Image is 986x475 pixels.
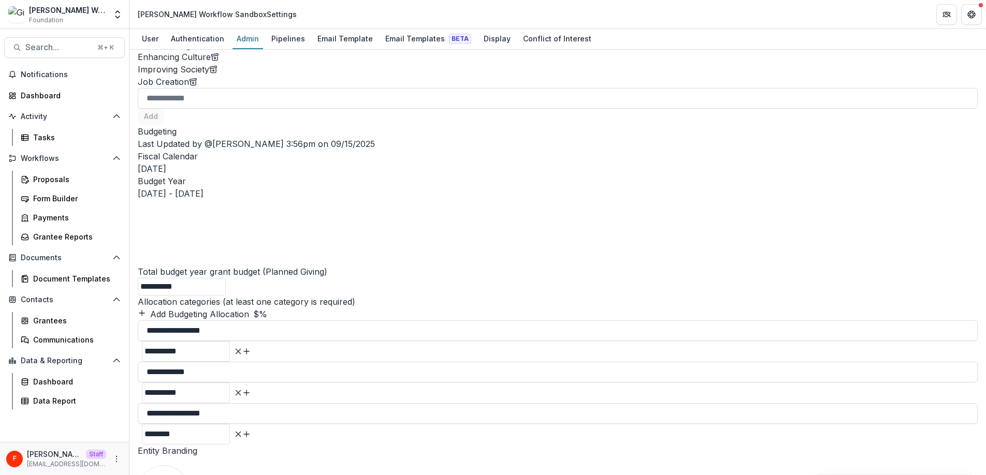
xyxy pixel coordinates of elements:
a: Display [480,29,515,49]
div: Tasks [33,132,117,143]
button: Open Contacts [4,291,125,308]
p: [EMAIL_ADDRESS][DOMAIN_NAME] [27,459,106,469]
div: Form Builder [33,193,117,204]
p: Staff [86,450,106,459]
button: Open Documents [4,249,125,266]
button: Enhancing Culture [138,51,211,63]
img: Gilmore Workflow Sandbox [8,6,25,23]
div: Admin [233,31,263,46]
h2: Fiscal Calendar [138,150,978,162]
div: [DATE] [138,162,166,175]
input: Delete AllocationAdd Sub-Category [142,424,230,444]
p: Last Updated by @ [PERSON_NAME] 3:56pm on 09/15/2025 [138,138,978,150]
div: Conflict of Interest [519,31,596,46]
a: Conflict of Interest [519,29,596,49]
input: Total budget year grant budget (Planned Giving) [138,278,226,295]
div: [PERSON_NAME] Workflow Sandbox [29,5,106,16]
button: Search... [4,37,125,58]
span: Foundation [29,16,63,25]
div: Authentication [167,31,228,46]
button: Open Workflows [4,150,125,167]
div: Payments [33,212,117,223]
button: Add Sub-Category [242,427,251,439]
div: Proposals [33,174,117,185]
span: Workflows [21,154,108,163]
input: Delete AllocationAdd Sub-Category [142,382,230,403]
nav: breadcrumb [134,7,301,22]
a: Tasks [17,129,125,146]
a: Communications [17,331,125,348]
h2: Budget Year [138,175,978,187]
p: Total budget year grant budget (Planned Giving) [138,265,978,278]
p: Allocation categories (at least one category is required) [138,295,978,308]
div: Dashboard [21,90,117,101]
a: Payments [17,209,125,226]
a: Document Templates [17,270,125,287]
button: Add Sub-Category [242,344,251,357]
button: Dollars [253,308,259,320]
button: Job Creation [138,76,189,88]
input: Delete AllocationAdd Sub-Category [138,362,978,382]
a: Email Templates Beta [381,29,475,49]
span: Documents [21,254,108,262]
button: [DATE] - [DATE] [138,187,204,265]
button: Add Budgeting Allocation [138,308,249,320]
div: Document Templates [33,273,117,284]
button: Delete Allocation [234,344,242,357]
div: Dashboard [33,376,117,387]
div: ⌘ + K [95,42,116,53]
a: Data Report [17,392,125,409]
input: Delete AllocationAdd Sub-Category [138,403,978,424]
a: Dashboard [4,87,125,104]
a: Authentication [167,29,228,49]
a: Proposals [17,171,125,188]
span: Data & Reporting [21,357,108,365]
span: Contacts [21,295,108,304]
button: Open entity switcher [110,4,125,25]
button: Partners [936,4,957,25]
button: More [110,453,123,465]
div: Grantees [33,315,117,326]
h2: Entity Branding [138,444,197,457]
button: Percent [259,308,267,320]
a: Pipelines [267,29,309,49]
div: Email Templates [381,31,475,46]
button: Archive Program Area [211,51,219,63]
h2: Budgeting [138,125,978,138]
input: Delete AllocationAdd Sub-Category [142,341,230,362]
span: Beta [449,34,471,44]
div: Display [480,31,515,46]
p: [PERSON_NAME] [27,449,82,459]
button: Archive Program Area [189,76,197,88]
span: Activity [21,112,108,121]
a: User [138,29,163,49]
a: Dashboard [17,373,125,390]
div: User [138,31,163,46]
button: Add Sub-Category [242,385,251,398]
a: Grantees [17,312,125,329]
div: Data Report [33,395,117,406]
div: Email Template [313,31,377,46]
button: Open Activity [4,108,125,125]
span: Notifications [21,70,121,79]
button: Improving Society [138,63,209,76]
button: Get Help [961,4,982,25]
input: Delete AllocationAdd Sub-Category [138,320,978,341]
button: Delete Allocation [234,427,242,439]
button: Archive Program Area [209,63,218,76]
a: Form Builder [17,190,125,207]
div: Fanny [13,455,17,462]
div: [PERSON_NAME] Workflow Sandbox Settings [138,9,297,20]
button: Notifications [4,66,125,83]
div: Pipelines [267,31,309,46]
a: Grantee Reports [17,228,125,245]
div: Communications [33,334,117,345]
button: Add [138,109,164,125]
a: Admin [233,29,263,49]
span: Search... [25,42,91,52]
a: Email Template [313,29,377,49]
button: Delete Allocation [234,385,242,398]
div: Grantee Reports [33,231,117,242]
button: Open Data & Reporting [4,352,125,369]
